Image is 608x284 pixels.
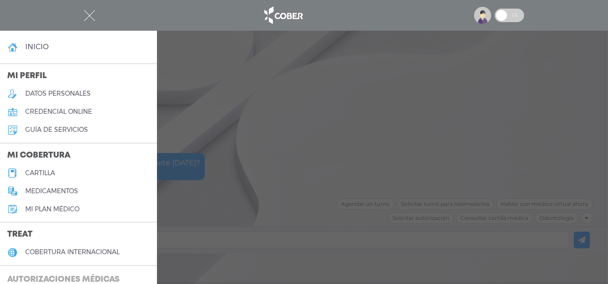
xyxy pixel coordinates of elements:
h4: inicio [25,42,49,51]
h5: medicamentos [25,187,78,195]
h5: datos personales [25,90,91,98]
h5: cobertura internacional [25,248,120,256]
img: Cober_menu-close-white.svg [84,10,95,21]
h5: guía de servicios [25,126,88,134]
img: profile-placeholder.svg [474,7,491,24]
h5: credencial online [25,108,92,116]
h5: Mi plan médico [25,205,79,213]
h5: cartilla [25,169,55,177]
img: logo_cober_home-white.png [259,5,307,26]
